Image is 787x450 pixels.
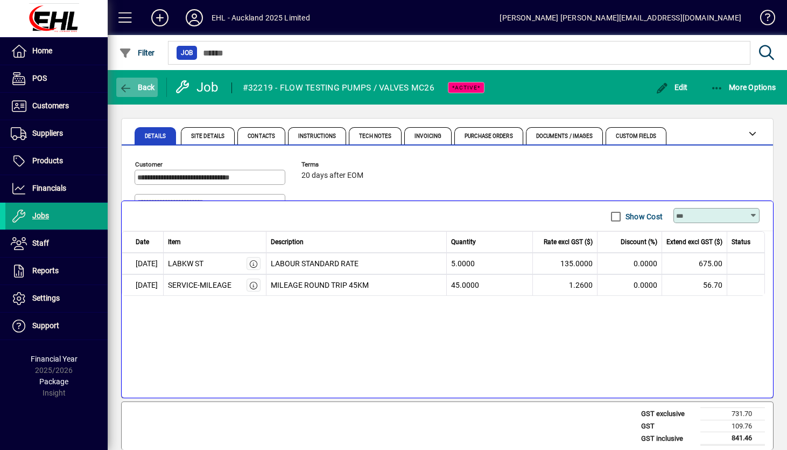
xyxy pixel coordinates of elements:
td: MILEAGE ROUND TRIP 45KM [266,274,447,296]
td: 0.0000 [598,253,662,274]
td: GST inclusive [636,432,700,445]
a: Customers [5,93,108,120]
button: Filter [116,43,158,63]
div: SERVICE-MILEAGE [168,280,231,291]
span: Rate excl GST ($) [544,237,593,247]
a: POS [5,65,108,92]
td: 731.70 [700,408,765,420]
mat-label: Customer [135,161,163,168]
span: More Options [711,83,776,92]
span: Settings [32,294,60,302]
a: Products [5,148,108,175]
td: GST [636,420,700,432]
span: Financials [32,184,66,192]
td: 841.46 [700,432,765,445]
span: Description [271,237,304,247]
span: Support [32,321,59,330]
span: Instructions [298,134,336,139]
span: Financial Year [31,355,78,363]
a: Financials [5,175,108,202]
button: More Options [708,78,779,97]
td: 5.0000 [447,253,533,274]
span: Discount (%) [621,237,657,247]
td: 1.2600 [533,274,598,296]
span: Package [39,377,68,386]
a: Reports [5,258,108,285]
span: Reports [32,266,59,275]
button: Back [116,78,158,97]
span: POS [32,74,47,82]
span: Edit [656,83,688,92]
app-page-header-button: Back [108,78,167,97]
span: Products [32,156,63,165]
td: 675.00 [662,253,727,274]
span: Purchase Orders [465,134,513,139]
td: GST exclusive [636,408,700,420]
span: Documents / Images [536,134,593,139]
span: Invoicing [414,134,441,139]
a: Support [5,313,108,340]
span: Extend excl GST ($) [666,237,722,247]
label: Show Cost [623,211,663,222]
span: Job [181,47,193,58]
span: Quantity [451,237,476,247]
button: Profile [177,8,212,27]
div: EHL - Auckland 2025 Limited [212,9,310,26]
span: Tech Notes [359,134,391,139]
span: Jobs [32,211,49,220]
span: Suppliers [32,129,63,137]
span: Home [32,46,52,55]
td: 0.0000 [598,274,662,296]
td: [DATE] [122,253,164,274]
span: Status [732,237,750,247]
span: Terms [301,161,366,168]
div: #32219 - FLOW TESTING PUMPS / VALVES MC26 [243,79,434,96]
a: Settings [5,285,108,312]
span: Back [119,83,155,92]
span: Contacts [248,134,275,139]
td: [DATE] [122,274,164,296]
td: 135.0000 [533,253,598,274]
span: Date [136,237,149,247]
td: 109.76 [700,420,765,432]
div: Job [175,79,221,96]
a: Knowledge Base [752,2,774,37]
div: [PERSON_NAME] [PERSON_NAME][EMAIL_ADDRESS][DOMAIN_NAME] [500,9,741,26]
span: Filter [119,49,155,57]
a: Suppliers [5,120,108,147]
td: 45.0000 [447,274,533,296]
span: Item [168,237,181,247]
td: LABOUR STANDARD RATE [266,253,447,274]
a: Home [5,38,108,65]
a: Staff [5,230,108,257]
span: Staff [32,239,49,247]
span: Site Details [191,134,224,139]
button: Add [143,8,177,27]
div: LABKW ST [168,258,203,269]
span: Customers [32,101,69,110]
span: Custom Fields [616,134,656,139]
span: 20 days after EOM [301,171,363,180]
td: 56.70 [662,274,727,296]
button: Edit [653,78,691,97]
span: Details [145,134,166,139]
